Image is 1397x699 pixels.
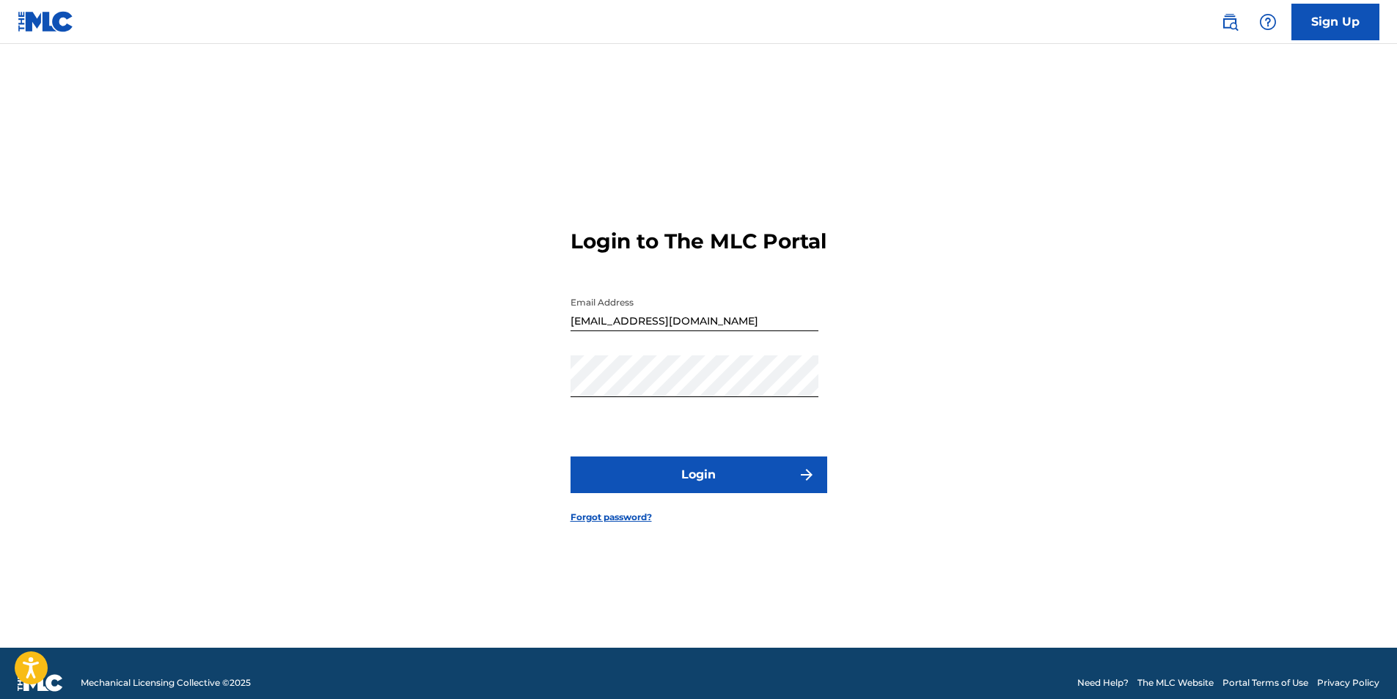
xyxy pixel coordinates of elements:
img: logo [18,674,63,692]
a: The MLC Website [1137,676,1214,689]
img: f7272a7cc735f4ea7f67.svg [798,466,815,484]
a: Privacy Policy [1317,676,1379,689]
img: search [1221,13,1239,31]
a: Need Help? [1077,676,1129,689]
button: Login [571,456,827,493]
span: Mechanical Licensing Collective © 2025 [81,676,251,689]
a: Public Search [1215,7,1244,37]
img: MLC Logo [18,11,74,32]
a: Forgot password? [571,511,652,524]
img: help [1259,13,1277,31]
a: Sign Up [1291,4,1379,40]
a: Portal Terms of Use [1222,676,1308,689]
div: Help [1253,7,1283,37]
h3: Login to The MLC Portal [571,229,826,254]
